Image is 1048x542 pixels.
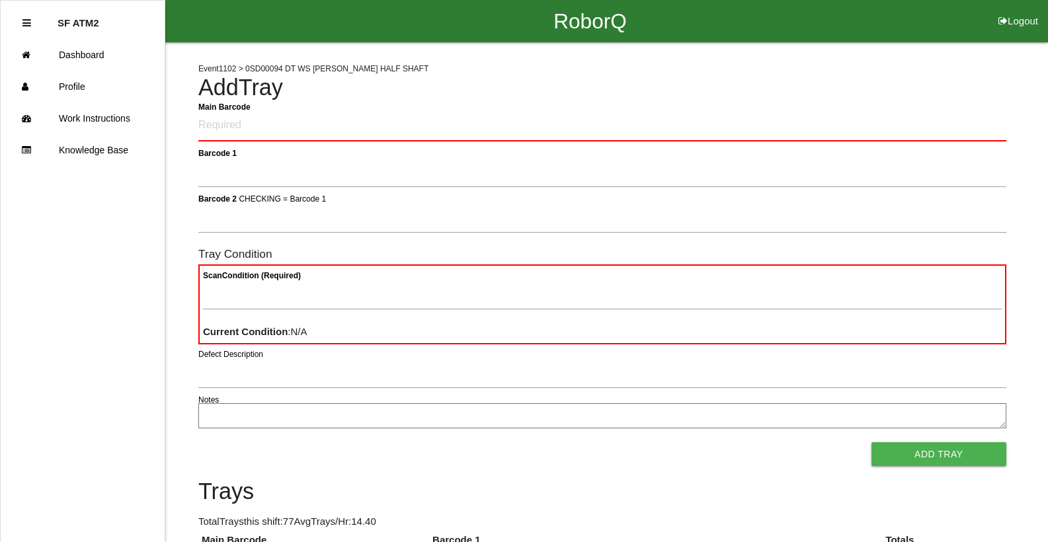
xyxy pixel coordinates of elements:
a: Knowledge Base [1,134,165,166]
span: Event 1102 > 0SD00094 DT WS [PERSON_NAME] HALF SHAFT [198,64,428,73]
span: : N/A [203,326,307,337]
b: Barcode 2 [198,194,237,203]
button: Add Tray [871,442,1006,466]
b: Current Condition [203,326,288,337]
p: SF ATM2 [58,7,99,28]
b: Barcode 1 [198,148,237,157]
h4: Trays [198,479,1006,504]
div: Close [22,7,31,39]
a: Profile [1,71,165,102]
b: Main Barcode [198,102,251,111]
span: CHECKING = Barcode 1 [239,194,326,203]
h6: Tray Condition [198,248,1006,260]
h4: Add Tray [198,75,1006,100]
input: Required [198,110,1006,141]
b: Scan Condition (Required) [203,271,301,280]
p: Total Trays this shift: 77 Avg Trays /Hr: 14.40 [198,514,1006,529]
a: Dashboard [1,39,165,71]
a: Work Instructions [1,102,165,134]
label: Defect Description [198,348,263,360]
label: Notes [198,394,219,406]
